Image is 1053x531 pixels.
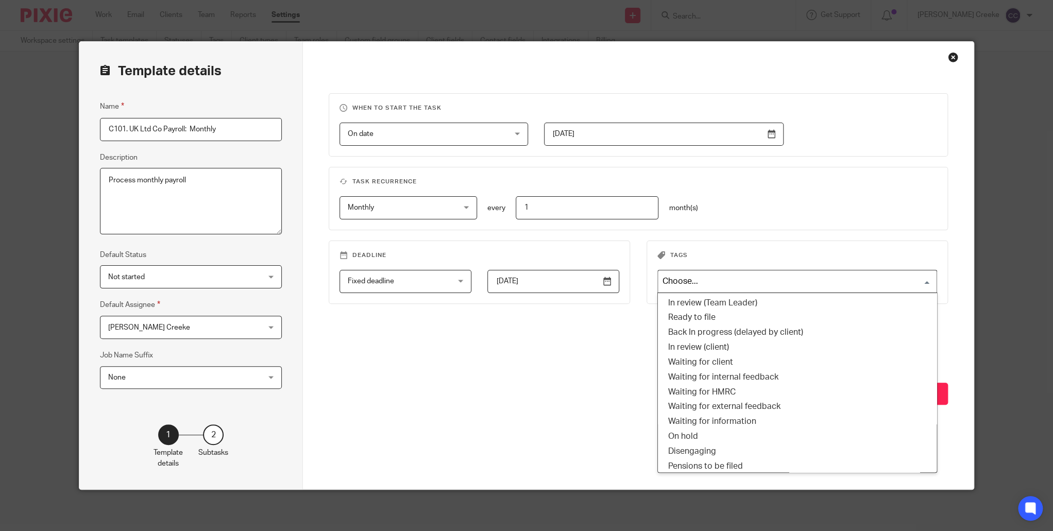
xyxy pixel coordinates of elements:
[658,414,937,429] li: Waiting for information
[339,251,619,260] h3: Deadline
[198,448,228,458] p: Subtasks
[669,204,698,212] span: month(s)
[348,130,373,138] span: On date
[100,299,160,311] label: Default Assignee
[108,273,145,281] span: Not started
[154,448,183,469] p: Template details
[100,100,124,112] label: Name
[108,324,190,331] span: [PERSON_NAME] Creeke
[658,355,937,370] li: Waiting for client
[658,444,937,459] li: Disengaging
[658,325,937,340] li: Back In progress (delayed by client)
[100,62,222,80] h2: Template details
[100,152,138,163] label: Description
[658,429,937,444] li: On hold
[100,168,282,235] textarea: Process monthly payroll
[100,350,153,361] label: Job Name Suffix
[348,204,374,211] span: Monthly
[100,250,146,260] label: Default Status
[658,385,937,400] li: Waiting for HMRC
[658,340,937,355] li: In review (client)
[948,52,958,62] div: Close this dialog window
[657,251,937,260] h3: Tags
[658,459,937,474] li: Pensions to be filed
[658,399,937,414] li: Waiting for external feedback
[658,296,937,311] li: In review (Team Leader)
[348,278,394,285] span: Fixed deadline
[203,424,224,445] div: 2
[657,270,937,293] div: Search for option
[487,270,619,293] input: Use the arrow keys to pick a date
[487,203,505,213] p: every
[658,370,937,385] li: Waiting for internal feedback
[544,123,784,146] input: Use the arrow keys to pick a date
[339,104,937,112] h3: When to start the task
[158,424,179,445] div: 1
[659,272,931,290] input: Search for option
[339,178,937,186] h3: Task recurrence
[108,374,126,381] span: None
[658,310,937,325] li: Ready to file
